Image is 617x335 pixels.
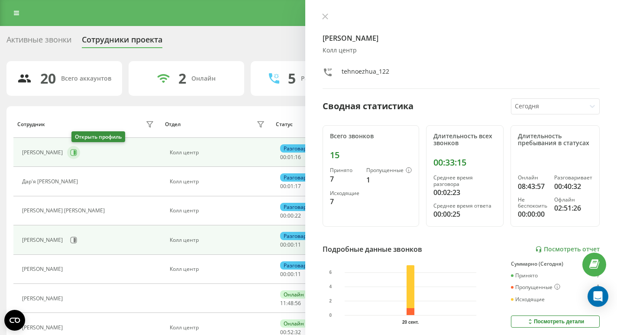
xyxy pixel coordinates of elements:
[280,270,286,278] span: 00
[280,144,325,153] div: Разговаривает
[554,203,592,213] div: 02:51:26
[280,242,301,248] div: : :
[170,208,267,214] div: Колл центр
[588,286,608,307] div: Open Intercom Messenger
[511,261,600,267] div: Суммарно (Сегодня)
[433,187,496,198] div: 00:02:23
[301,75,348,82] div: Разговаривают
[288,182,294,190] span: 01
[178,70,186,87] div: 2
[433,157,496,168] div: 00:33:15
[518,175,547,181] div: Онлайн
[366,167,412,174] div: Пропущенные
[280,232,325,240] div: Разговаривает
[165,121,181,127] div: Отдел
[170,237,267,243] div: Колл центр
[329,284,332,289] text: 4
[535,246,600,253] a: Посмотреть отчет
[527,318,584,325] div: Посмотреть детали
[170,325,267,331] div: Колл центр
[597,273,600,279] div: 7
[323,244,422,254] div: Подробные данные звонков
[22,266,65,272] div: [PERSON_NAME]
[554,197,592,203] div: Офлайн
[554,181,592,192] div: 00:40:32
[280,213,301,219] div: : :
[511,315,600,328] button: Посмотреть детали
[329,270,332,275] text: 6
[511,273,538,279] div: Принято
[22,325,65,331] div: [PERSON_NAME]
[280,300,301,306] div: : :
[6,35,71,49] div: Активные звонки
[330,174,359,184] div: 7
[280,261,325,270] div: Разговаривает
[295,153,301,161] span: 16
[288,270,294,278] span: 00
[280,299,286,307] span: 11
[280,154,301,160] div: : :
[22,296,65,302] div: [PERSON_NAME]
[280,271,301,277] div: : :
[280,182,286,190] span: 00
[433,175,496,187] div: Среднее время разговора
[329,299,332,303] text: 2
[402,320,419,325] text: 20 сент.
[280,212,286,219] span: 00
[597,284,600,291] div: 1
[288,212,294,219] span: 00
[40,70,56,87] div: 20
[22,208,107,214] div: [PERSON_NAME] [PERSON_NAME]
[518,209,547,219] div: 00:00:00
[280,319,307,328] div: Онлайн
[433,133,496,147] div: Длительность всех звонков
[288,153,294,161] span: 01
[511,284,560,291] div: Пропущенные
[330,133,412,140] div: Всего звонков
[22,179,80,185] div: Дар'я [PERSON_NAME]
[170,179,267,185] div: Колл центр
[295,212,301,219] span: 22
[295,241,301,248] span: 11
[330,196,359,207] div: 7
[518,197,547,209] div: Не беспокоить
[170,150,267,156] div: Колл центр
[295,299,301,307] span: 56
[61,75,111,82] div: Всего аккаунтов
[280,203,325,211] div: Разговаривает
[280,183,301,189] div: : :
[71,131,125,142] div: Открыть профиль
[170,266,267,272] div: Колл центр
[323,47,600,54] div: Колл центр
[433,203,496,209] div: Среднее время ответа
[330,190,359,196] div: Исходящие
[329,313,332,318] text: 0
[17,121,45,127] div: Сотрудник
[554,175,592,181] div: Разговаривает
[330,167,359,173] div: Принято
[518,181,547,192] div: 08:43:57
[280,153,286,161] span: 00
[323,100,413,113] div: Сводная статистика
[433,209,496,219] div: 00:00:25
[288,70,296,87] div: 5
[518,133,592,147] div: Длительность пребывания в статусах
[295,270,301,278] span: 11
[342,67,389,80] div: tehnoezhua_122
[22,237,65,243] div: [PERSON_NAME]
[330,150,412,160] div: 15
[288,299,294,307] span: 48
[191,75,216,82] div: Онлайн
[323,33,600,43] h4: [PERSON_NAME]
[366,175,412,185] div: 1
[295,182,301,190] span: 17
[288,241,294,248] span: 00
[82,35,162,49] div: Сотрудники проекта
[22,150,65,156] div: [PERSON_NAME]
[511,296,545,302] div: Исходящие
[4,310,25,331] button: Open CMP widget
[280,173,325,182] div: Разговаривает
[280,290,307,299] div: Онлайн
[280,241,286,248] span: 00
[276,121,293,127] div: Статус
